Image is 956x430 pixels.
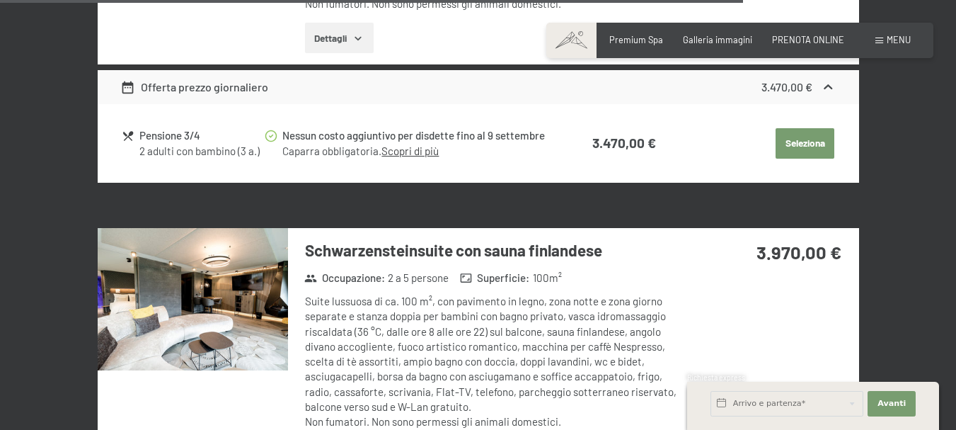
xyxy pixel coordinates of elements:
[460,271,530,285] strong: Superficie :
[687,373,745,382] span: Richiesta express
[868,391,916,417] button: Avanti
[139,128,263,144] div: Pensione 3/4
[305,23,374,54] button: Dettagli
[877,398,906,409] span: Avanti
[381,145,439,157] a: Scopri di più
[388,271,449,285] span: 2 a 5 persone
[98,228,288,371] img: mss_renderimg.php
[305,294,688,430] div: Suite lussuosa di ca. 100 m², con pavimento in legno, zona notte e zona giorno separate e stanza ...
[756,241,841,263] strong: 3.970,00 €
[304,271,385,285] strong: Occupazione :
[305,239,688,261] h3: Schwarzensteinsuite con sauna finlandese
[776,128,834,159] button: Seleziona
[683,34,752,45] a: Galleria immagini
[139,144,263,159] div: 2 adulti con bambino (3 a.)
[609,34,663,45] a: Premium Spa
[282,144,548,159] div: Caparra obbligatoria.
[592,135,656,151] strong: 3.470,00 €
[98,70,859,104] div: Offerta prezzo giornaliero3.470,00 €
[761,80,812,94] strong: 3.470,00 €
[120,79,268,96] div: Offerta prezzo giornaliero
[887,34,911,45] span: Menu
[282,128,548,144] div: Nessun costo aggiuntivo per disdette fino al 9 settembre
[772,34,844,45] a: PRENOTA ONLINE
[533,271,562,285] span: 100 m²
